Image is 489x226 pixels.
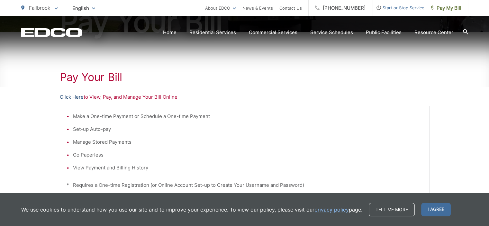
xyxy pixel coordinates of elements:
[310,29,353,36] a: Service Schedules
[73,138,423,146] li: Manage Stored Payments
[279,4,302,12] a: Contact Us
[369,203,415,216] a: Tell me more
[421,203,451,216] span: I agree
[21,206,362,213] p: We use cookies to understand how you use our site and to improve your experience. To view our pol...
[68,3,100,14] span: English
[21,28,82,37] a: EDCD logo. Return to the homepage.
[60,71,430,84] h1: Pay Your Bill
[205,4,236,12] a: About EDCO
[60,93,84,101] a: Click Here
[366,29,402,36] a: Public Facilities
[67,181,423,189] p: * Requires a One-time Registration (or Online Account Set-up to Create Your Username and Password)
[73,164,423,172] li: View Payment and Billing History
[73,113,423,120] li: Make a One-time Payment or Schedule a One-time Payment
[314,206,349,213] a: privacy policy
[431,4,461,12] span: Pay My Bill
[414,29,453,36] a: Resource Center
[189,29,236,36] a: Residential Services
[73,151,423,159] li: Go Paperless
[242,4,273,12] a: News & Events
[60,93,430,101] p: to View, Pay, and Manage Your Bill Online
[73,125,423,133] li: Set-up Auto-pay
[249,29,297,36] a: Commercial Services
[163,29,177,36] a: Home
[29,5,50,11] span: Fallbrook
